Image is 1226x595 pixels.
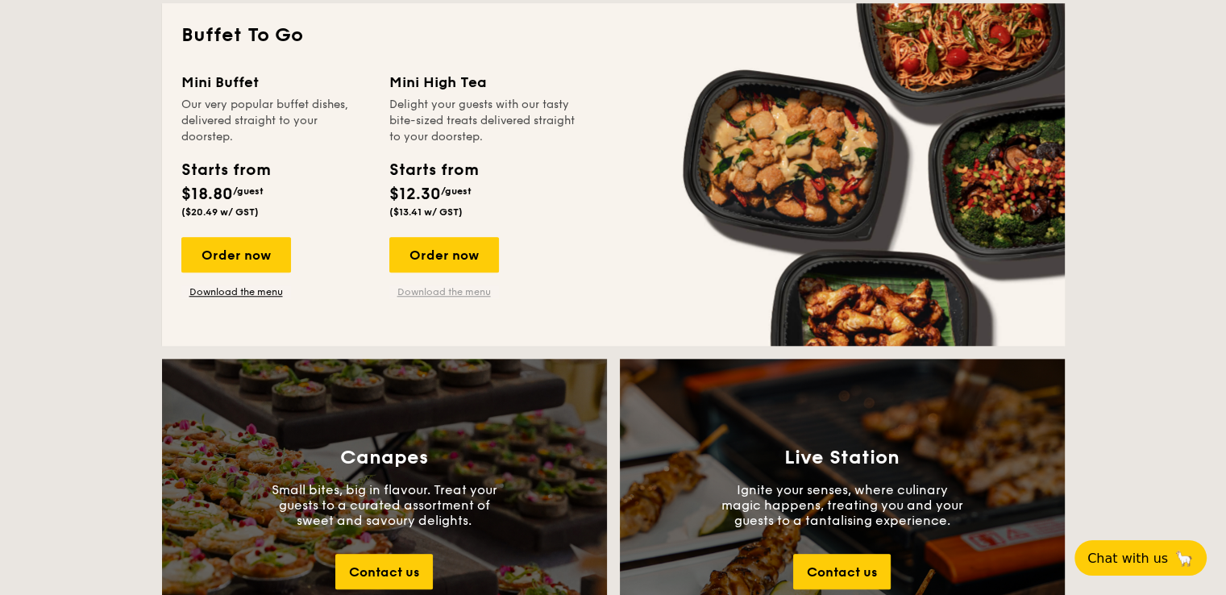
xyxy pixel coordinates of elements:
[389,158,477,182] div: Starts from
[181,237,291,273] div: Order now
[181,158,269,182] div: Starts from
[721,482,963,528] p: Ignite your senses, where culinary magic happens, treating you and your guests to a tantalising e...
[784,447,900,469] h3: Live Station
[1087,551,1168,566] span: Chat with us
[389,185,441,204] span: $12.30
[389,97,578,145] div: Delight your guests with our tasty bite-sized treats delivered straight to your doorstep.
[264,482,505,528] p: Small bites, big in flavour. Treat your guests to a curated assortment of sweet and savoury delig...
[233,185,264,197] span: /guest
[389,237,499,273] div: Order now
[181,285,291,298] a: Download the menu
[181,23,1045,48] h2: Buffet To Go
[181,185,233,204] span: $18.80
[793,554,891,589] div: Contact us
[389,285,499,298] a: Download the menu
[1174,549,1194,568] span: 🦙
[181,206,259,218] span: ($20.49 w/ GST)
[181,71,370,94] div: Mini Buffet
[340,447,428,469] h3: Canapes
[335,554,433,589] div: Contact us
[181,97,370,145] div: Our very popular buffet dishes, delivered straight to your doorstep.
[389,71,578,94] div: Mini High Tea
[389,206,463,218] span: ($13.41 w/ GST)
[1074,540,1207,576] button: Chat with us🦙
[441,185,472,197] span: /guest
